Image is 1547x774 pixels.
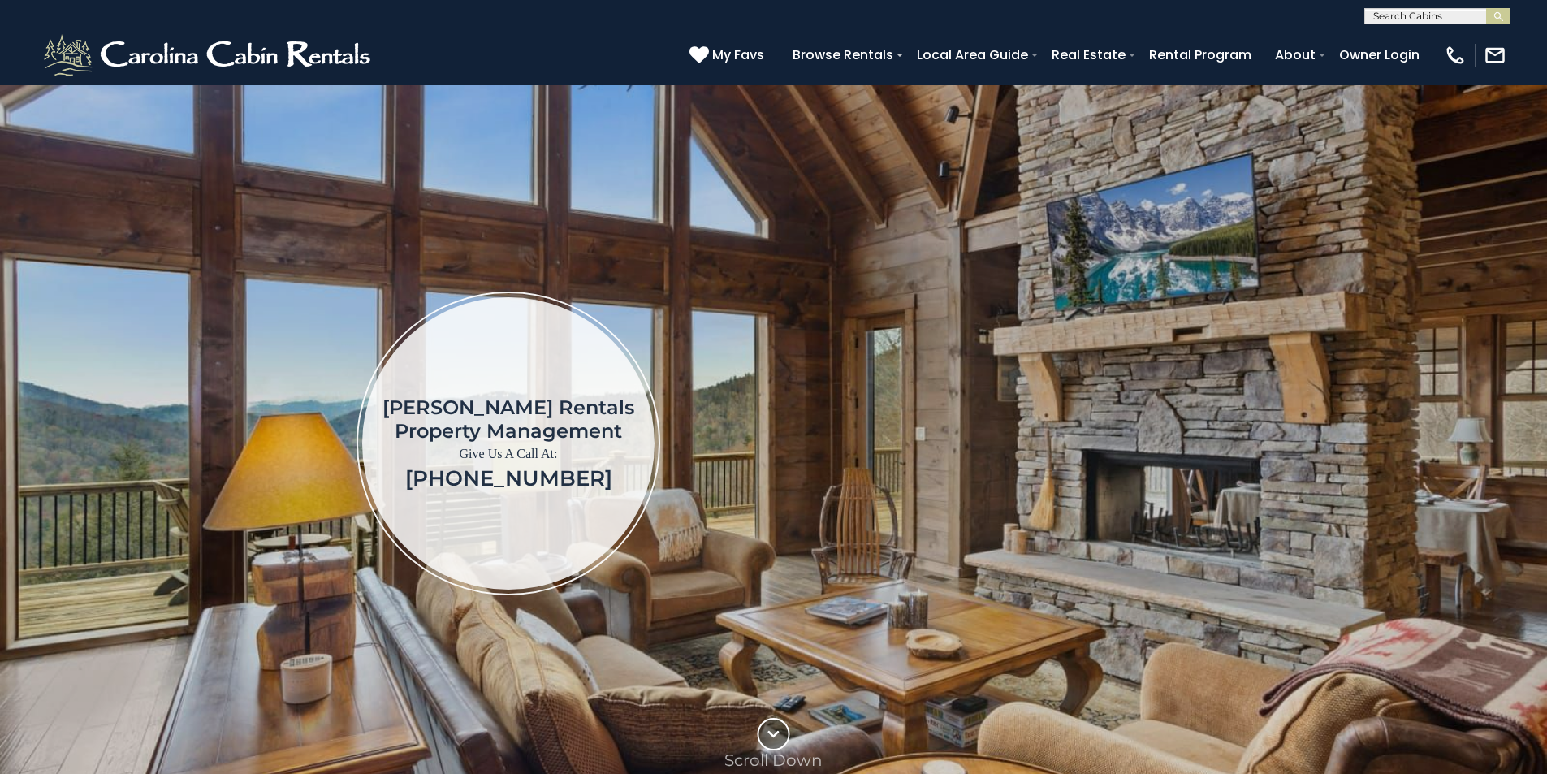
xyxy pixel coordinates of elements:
h1: [PERSON_NAME] Rentals Property Management [382,396,634,443]
a: Rental Program [1141,41,1260,69]
img: mail-regular-white.png [1484,44,1506,67]
a: My Favs [689,45,768,66]
span: My Favs [712,45,764,65]
a: [PHONE_NUMBER] [405,465,612,491]
iframe: New Contact Form [922,133,1452,754]
p: Scroll Down [724,750,823,770]
img: phone-regular-white.png [1444,44,1467,67]
a: Browse Rentals [784,41,901,69]
img: White-1-2.png [41,31,378,80]
a: About [1267,41,1324,69]
p: Give Us A Call At: [382,443,634,465]
a: Local Area Guide [909,41,1036,69]
a: Owner Login [1331,41,1428,69]
a: Real Estate [1044,41,1134,69]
